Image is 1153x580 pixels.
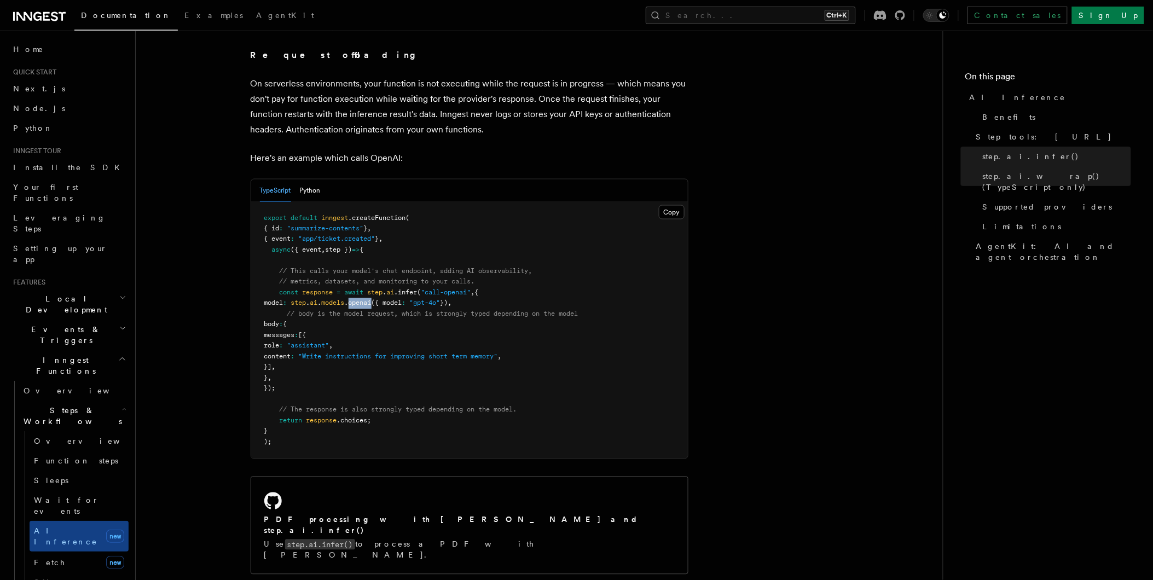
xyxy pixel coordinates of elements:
span: step [291,299,306,307]
span: // metrics, datasets, and monitoring to your calls. [280,278,475,286]
span: Node.js [13,104,65,113]
span: Documentation [81,11,171,20]
a: Documentation [74,3,178,31]
span: Inngest tour [9,147,61,155]
span: response [303,289,333,297]
h2: PDF processing with [PERSON_NAME] and step.ai.infer() [264,514,675,536]
span: "assistant" [287,342,329,350]
span: AI Inference [970,92,1066,103]
span: ( [406,214,410,222]
span: Local Development [9,293,119,315]
span: : [291,235,295,243]
span: step.ai.infer() [983,151,1080,162]
span: Next.js [13,84,65,93]
span: step [368,289,383,297]
span: .createFunction [349,214,406,222]
span: ai [310,299,318,307]
span: Overview [24,386,136,395]
span: . [306,299,310,307]
span: Quick start [9,68,56,77]
span: { [283,321,287,328]
span: .infer [395,289,418,297]
a: PDF processing with [PERSON_NAME] and step.ai.infer()Usestep.ai.infer()to process a PDF with [PER... [251,477,688,575]
span: content [264,353,291,361]
span: : [295,332,299,339]
span: Features [9,278,45,287]
span: const [280,289,299,297]
a: Sleeps [30,471,129,490]
span: } [264,374,268,382]
span: "Write instructions for improving short term memory" [299,353,498,361]
a: Setting up your app [9,239,129,269]
a: Leveraging Steps [9,208,129,239]
span: , [471,289,475,297]
button: Inngest Functions [9,350,129,381]
span: Function steps [34,456,118,465]
span: Supported providers [983,201,1113,212]
span: Wait for events [34,496,99,515]
span: role [264,342,280,350]
span: . [383,289,387,297]
a: Python [9,118,129,138]
a: Step tools: [URL] [972,127,1131,147]
span: , [322,246,326,254]
span: Step tools: [URL] [976,131,1113,142]
span: ( [418,289,421,297]
span: Setting up your app [13,244,107,264]
span: , [272,363,276,371]
a: step.ai.wrap() (TypeScript only) [978,166,1131,197]
span: models [322,299,345,307]
button: Toggle dark mode [923,9,949,22]
button: Events & Triggers [9,320,129,350]
span: AI Inference [34,526,97,546]
span: Home [13,44,44,55]
span: Inngest Functions [9,355,118,376]
a: AI Inferencenew [30,521,129,552]
span: Limitations [983,221,1062,232]
p: On serverless environments, your function is not executing while the request is in progress — whi... [251,76,688,137]
a: Wait for events [30,490,129,521]
a: Contact sales [967,7,1068,24]
span: Overview [34,437,147,445]
span: Examples [184,11,243,20]
code: step.ai.infer() [285,540,355,550]
p: Use to process a PDF with [PERSON_NAME]. [264,539,675,561]
span: "gpt-4o" [410,299,441,307]
span: ai [387,289,395,297]
span: model [264,299,283,307]
a: Home [9,39,129,59]
span: body [264,321,280,328]
span: { [475,289,479,297]
span: inngest [322,214,349,222]
span: } [264,427,268,435]
span: Sleeps [34,476,68,485]
span: : [280,225,283,233]
span: , [448,299,452,307]
span: step.ai.wrap() (TypeScript only) [983,171,1131,193]
a: Overview [30,431,129,451]
a: Install the SDK [9,158,129,177]
kbd: Ctrl+K [825,10,849,21]
a: Benefits [978,107,1131,127]
span: . [318,299,322,307]
span: Steps & Workflows [19,405,122,427]
span: "app/ticket.created" [299,235,375,243]
span: { event [264,235,291,243]
span: : [283,299,287,307]
span: export [264,214,287,222]
button: TypeScript [260,179,291,202]
span: // The response is also strongly typed depending on the model. [280,406,517,414]
a: step.ai.infer() [978,147,1131,166]
a: Your first Functions [9,177,129,208]
button: Search...Ctrl+K [646,7,856,24]
a: Examples [178,3,250,30]
span: default [291,214,318,222]
span: AgentKit [256,11,314,20]
a: Fetchnew [30,552,129,573]
span: .choices; [337,417,372,425]
span: Python [13,124,53,132]
span: => [352,246,360,254]
span: : [280,342,283,350]
span: , [329,342,333,350]
span: Leveraging Steps [13,213,106,233]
